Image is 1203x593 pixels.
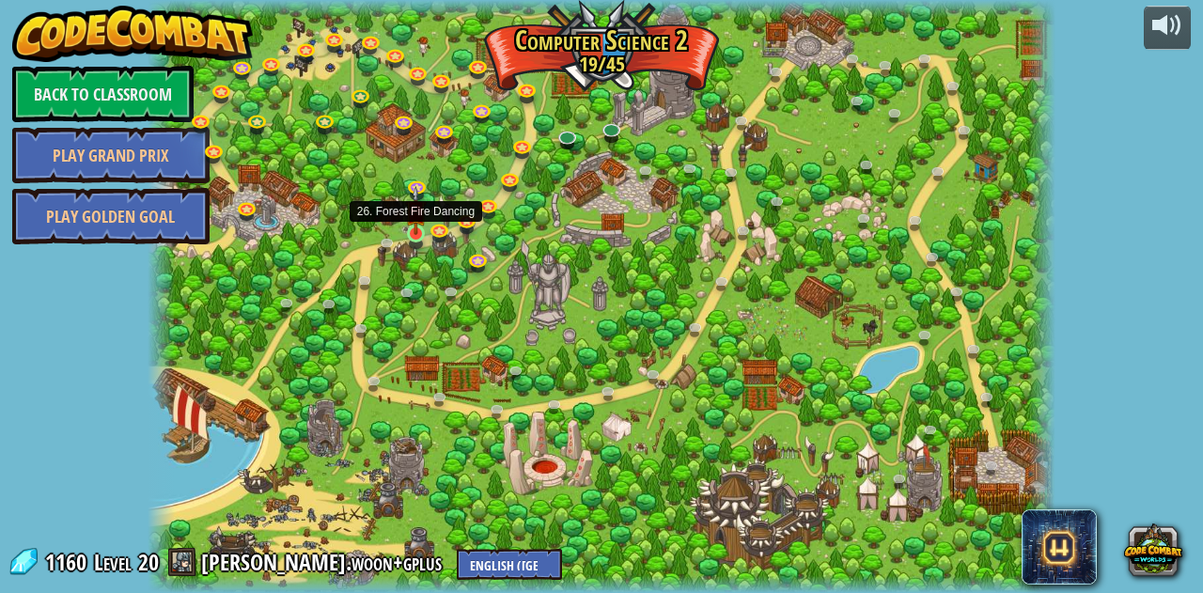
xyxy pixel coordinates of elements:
[12,6,253,62] img: CodeCombat - Learn how to code by playing a game
[201,547,447,577] a: [PERSON_NAME].woon+gplus
[138,547,159,577] span: 20
[1144,6,1191,50] button: Adjust volume
[405,186,427,235] img: level-banner-unstarted.png
[94,547,132,578] span: Level
[45,547,92,577] span: 1160
[12,66,194,122] a: Back to Classroom
[12,188,210,244] a: Play Golden Goal
[12,127,210,183] a: Play Grand Prix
